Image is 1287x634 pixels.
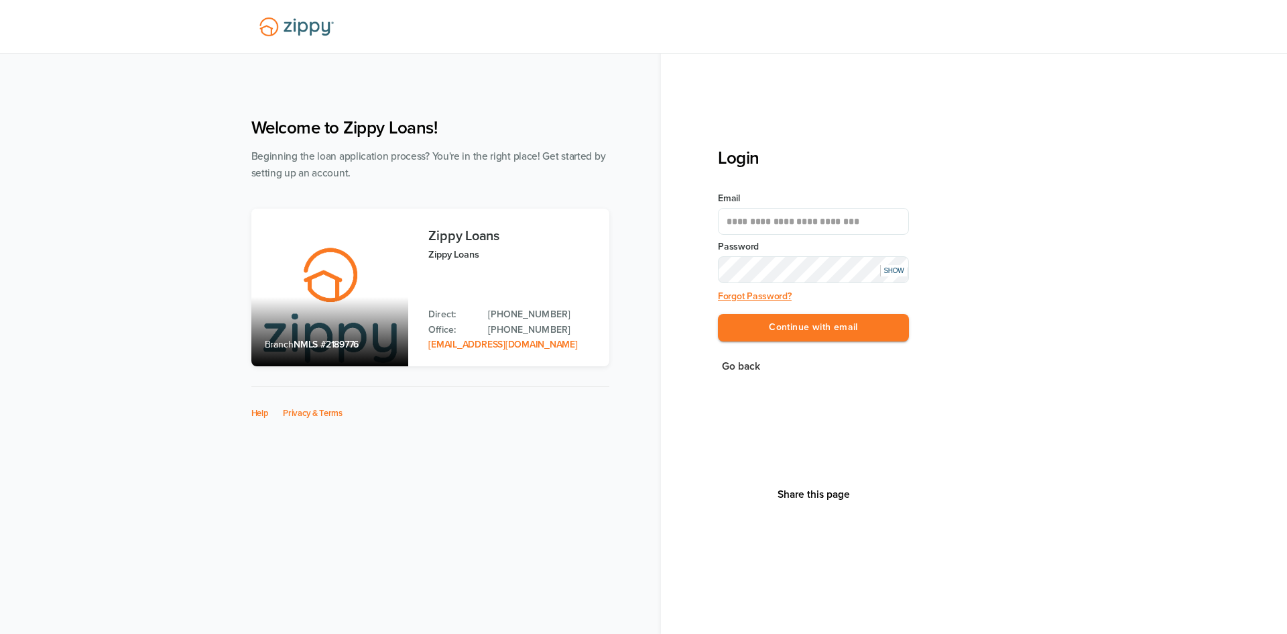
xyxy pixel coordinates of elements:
img: Lender Logo [251,11,342,42]
a: Direct Phone: 512-975-2947 [488,307,595,322]
span: Beginning the loan application process? You're in the right place! Get started by setting up an a... [251,150,606,179]
label: Email [718,192,909,205]
input: Email Address [718,208,909,235]
a: Forgot Password? [718,290,792,302]
input: Input Password [718,256,909,283]
span: NMLS #2189776 [294,339,359,350]
p: Office: [428,323,475,337]
h3: Zippy Loans [428,229,595,244]
h1: Welcome to Zippy Loans! [251,117,609,138]
h3: Login [718,148,909,168]
button: Share This Page [774,488,854,501]
div: SHOW [880,265,907,276]
button: Go back [718,358,764,376]
a: Email Address: zippyguide@zippymh.com [428,339,577,350]
a: Privacy & Terms [283,408,343,419]
p: Direct: [428,307,475,322]
span: Branch [265,339,294,350]
label: Password [718,240,909,254]
button: Continue with email [718,314,909,341]
p: Zippy Loans [428,247,595,262]
a: Help [251,408,269,419]
a: Office Phone: 512-975-2947 [488,323,595,337]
